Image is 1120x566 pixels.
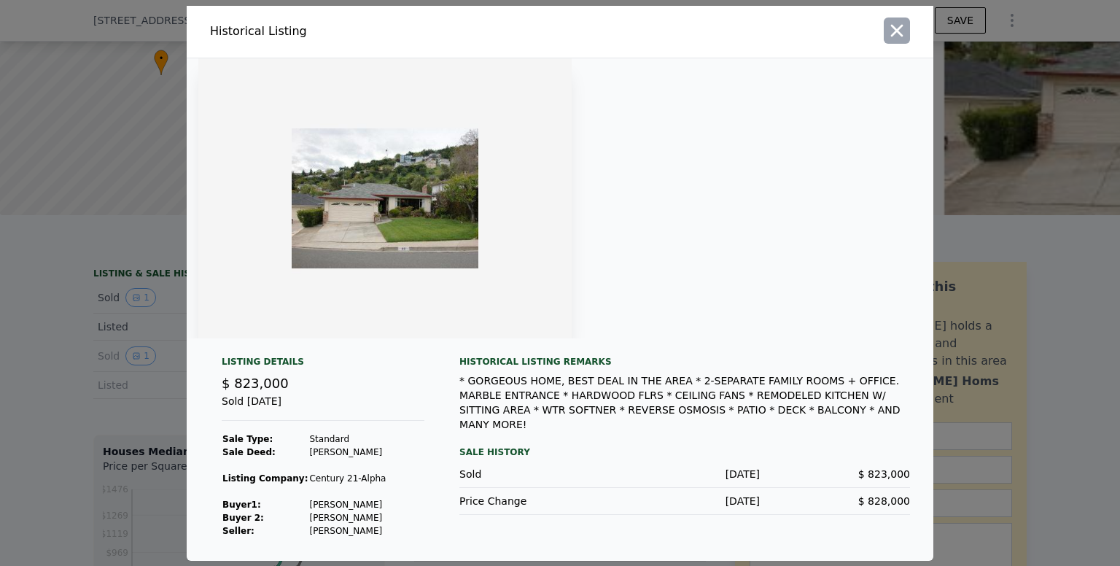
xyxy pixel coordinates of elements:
[222,473,308,484] strong: Listing Company:
[610,494,760,508] div: [DATE]
[198,58,572,338] img: Property Img
[222,376,289,391] span: $ 823,000
[858,468,910,480] span: $ 823,000
[459,443,910,461] div: Sale History
[308,511,386,524] td: [PERSON_NAME]
[222,447,276,457] strong: Sale Deed:
[610,467,760,481] div: [DATE]
[459,373,910,432] div: * GORGEOUS HOME, BEST DEAL IN THE AREA * 2-SEPARATE FAMILY ROOMS + OFFICE. MARBLE ENTRANCE * HARD...
[210,23,554,40] div: Historical Listing
[222,394,424,421] div: Sold [DATE]
[222,356,424,373] div: Listing Details
[308,498,386,511] td: [PERSON_NAME]
[308,472,386,485] td: Century 21-Alpha
[222,500,261,510] strong: Buyer 1 :
[459,356,910,368] div: Historical Listing remarks
[459,467,610,481] div: Sold
[459,494,610,508] div: Price Change
[222,513,264,523] strong: Buyer 2:
[858,495,910,507] span: $ 828,000
[308,433,386,446] td: Standard
[222,434,273,444] strong: Sale Type:
[308,446,386,459] td: [PERSON_NAME]
[222,526,254,536] strong: Seller :
[308,524,386,538] td: [PERSON_NAME]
